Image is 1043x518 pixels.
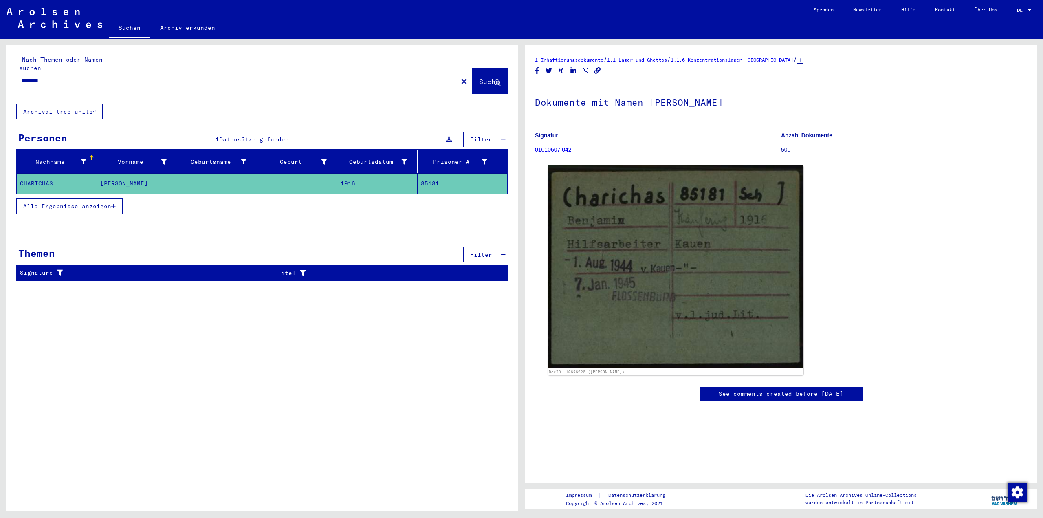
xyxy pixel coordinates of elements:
[805,499,917,506] p: wurden entwickelt in Partnerschaft mit
[479,77,499,86] span: Suche
[18,246,55,260] div: Themen
[603,56,607,63] span: /
[463,247,499,262] button: Filter
[16,198,123,214] button: Alle Ergebnisse anzeigen
[421,158,487,166] div: Prisoner #
[463,132,499,147] button: Filter
[277,267,500,280] div: Titel
[17,150,97,173] mat-header-cell: Nachname
[549,370,625,374] a: DocID: 10626920 ([PERSON_NAME])
[805,492,917,499] p: Die Arolsen Archives Online-Collections
[781,145,1027,154] p: 500
[219,136,289,143] span: Datensätze gefunden
[277,269,492,278] div: Titel
[593,66,602,76] button: Copy link
[459,77,469,86] mat-icon: close
[337,150,418,173] mat-header-cell: Geburtsdatum
[470,136,492,143] span: Filter
[535,84,1027,119] h1: Dokumente mit Namen [PERSON_NAME]
[180,158,247,166] div: Geburtsname
[19,56,103,72] mat-label: Nach Themen oder Namen suchen
[557,66,566,76] button: Share on Xing
[109,18,150,39] a: Suchen
[177,150,257,173] mat-header-cell: Geburtsname
[472,68,508,94] button: Suche
[20,267,276,280] div: Signature
[260,158,327,166] div: Geburt‏
[100,158,167,166] div: Vorname
[535,132,558,139] b: Signatur
[260,155,337,168] div: Geburt‏
[20,155,97,168] div: Nachname
[20,269,268,277] div: Signature
[566,491,598,500] a: Impressum
[793,56,797,63] span: /
[566,500,675,507] p: Copyright © Arolsen Archives, 2021
[566,491,675,500] div: |
[421,155,497,168] div: Prisoner #
[781,132,832,139] b: Anzahl Dokumente
[150,18,225,37] a: Archiv erkunden
[180,155,257,168] div: Geburtsname
[97,150,177,173] mat-header-cell: Vorname
[535,146,572,153] a: 01010607 042
[97,174,177,194] mat-cell: [PERSON_NAME]
[341,155,417,168] div: Geburtsdatum
[470,251,492,258] span: Filter
[1017,7,1026,13] span: DE
[16,104,103,119] button: Archival tree units
[337,174,418,194] mat-cell: 1916
[545,66,553,76] button: Share on Twitter
[17,174,97,194] mat-cell: CHARICHAS
[581,66,590,76] button: Share on WhatsApp
[569,66,578,76] button: Share on LinkedIn
[1008,483,1027,502] img: Zustimmung ändern
[216,136,219,143] span: 1
[607,57,667,63] a: 1.1 Lager und Ghettos
[667,56,671,63] span: /
[7,8,102,28] img: Arolsen_neg.svg
[671,57,793,63] a: 1.1.6 Konzentrationslager [GEOGRAPHIC_DATA]
[257,150,337,173] mat-header-cell: Geburt‏
[20,158,86,166] div: Nachname
[456,73,472,89] button: Clear
[23,203,111,210] span: Alle Ergebnisse anzeigen
[341,158,407,166] div: Geburtsdatum
[535,57,603,63] a: 1 Inhaftierungsdokumente
[602,491,675,500] a: Datenschutzerklärung
[548,165,803,368] img: 001.jpg
[719,390,843,398] a: See comments created before [DATE]
[18,130,67,145] div: Personen
[100,155,177,168] div: Vorname
[990,489,1020,509] img: yv_logo.png
[418,150,507,173] mat-header-cell: Prisoner #
[418,174,507,194] mat-cell: 85181
[533,66,541,76] button: Share on Facebook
